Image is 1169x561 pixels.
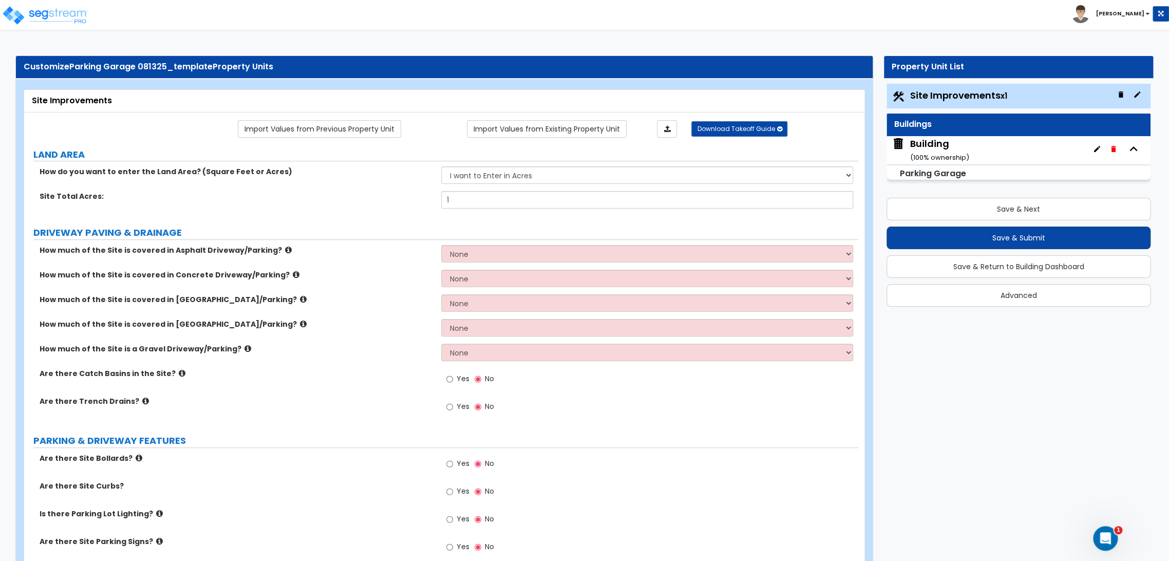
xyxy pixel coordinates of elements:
i: click for more info! [179,369,185,377]
label: Are there Site Curbs? [40,481,433,491]
input: No [475,514,481,525]
span: Site Improvements [910,89,1007,102]
span: Download Takeoff Guide [697,124,775,133]
label: How much of the Site is covered in [GEOGRAPHIC_DATA]/Parking? [40,294,433,305]
label: LAND AREA [33,148,858,161]
a: Import the dynamic attributes value through Excel sheet [657,120,677,138]
i: click for more info! [156,537,163,545]
label: How much of the Site is covered in [GEOGRAPHIC_DATA]/Parking? [40,319,433,329]
label: Are there Trench Drains? [40,396,433,406]
input: Yes [446,401,453,413]
span: No [485,401,494,412]
a: Import the dynamic attribute values from previous properties. [238,120,401,138]
small: x1 [1001,90,1007,101]
span: No [485,486,494,496]
span: Yes [457,486,469,496]
label: DRIVEWAY PAVING & DRAINAGE [33,226,858,239]
label: How do you want to enter the Land Area? (Square Feet or Acres) [40,166,433,177]
label: How much of the Site is a Gravel Driveway/Parking? [40,344,433,354]
div: Customize Property Units [24,61,865,73]
div: Building [910,137,969,163]
label: PARKING & DRIVEWAY FEATURES [33,434,858,447]
label: Are there Catch Basins in the Site? [40,368,433,379]
label: How much of the Site is covered in Asphalt Driveway/Parking? [40,245,433,255]
div: Property Unit List [892,61,1145,73]
i: click for more info! [142,397,149,405]
i: click for more info! [285,246,292,254]
img: avatar.png [1071,5,1089,23]
input: Yes [446,541,453,553]
button: Advanced [887,284,1151,307]
iframe: Intercom live chat [1093,526,1118,551]
small: Parking Garage [900,167,966,179]
input: No [475,401,481,413]
label: Are there Site Bollards? [40,453,433,463]
div: Site Improvements [32,95,857,107]
span: Parking Garage 081325_template [69,61,213,72]
span: Yes [457,373,469,384]
img: building.svg [892,137,905,151]
input: No [475,373,481,385]
label: Site Total Acres: [40,191,433,201]
span: No [485,514,494,524]
label: How much of the Site is covered in Concrete Driveway/Parking? [40,270,433,280]
img: Construction.png [892,90,905,103]
span: Yes [457,541,469,552]
div: Buildings [894,119,1143,130]
i: click for more info! [136,454,142,462]
button: Save & Submit [887,227,1151,249]
small: ( 100 % ownership) [910,153,969,162]
label: Is there Parking Lot Lighting? [40,509,433,519]
i: click for more info! [293,271,299,278]
b: [PERSON_NAME] [1096,10,1144,17]
button: Download Takeoff Guide [691,121,787,137]
i: click for more info! [300,295,307,303]
i: click for more info! [300,320,307,328]
span: No [485,458,494,469]
img: logo_pro_r.png [2,5,89,26]
button: Save & Return to Building Dashboard [887,255,1151,278]
span: 1 [1114,526,1122,534]
span: Yes [457,401,469,412]
input: No [475,541,481,553]
input: Yes [446,514,453,525]
button: Save & Next [887,198,1151,220]
i: click for more info! [244,345,251,352]
span: Yes [457,514,469,524]
span: No [485,541,494,552]
input: Yes [446,486,453,497]
input: Yes [446,458,453,470]
label: Are there Site Parking Signs? [40,536,433,547]
span: Building [892,137,969,163]
i: click for more info! [156,510,163,517]
span: Yes [457,458,469,469]
input: No [475,486,481,497]
input: No [475,458,481,470]
input: Yes [446,373,453,385]
span: No [485,373,494,384]
a: Import the dynamic attribute values from existing properties. [467,120,627,138]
